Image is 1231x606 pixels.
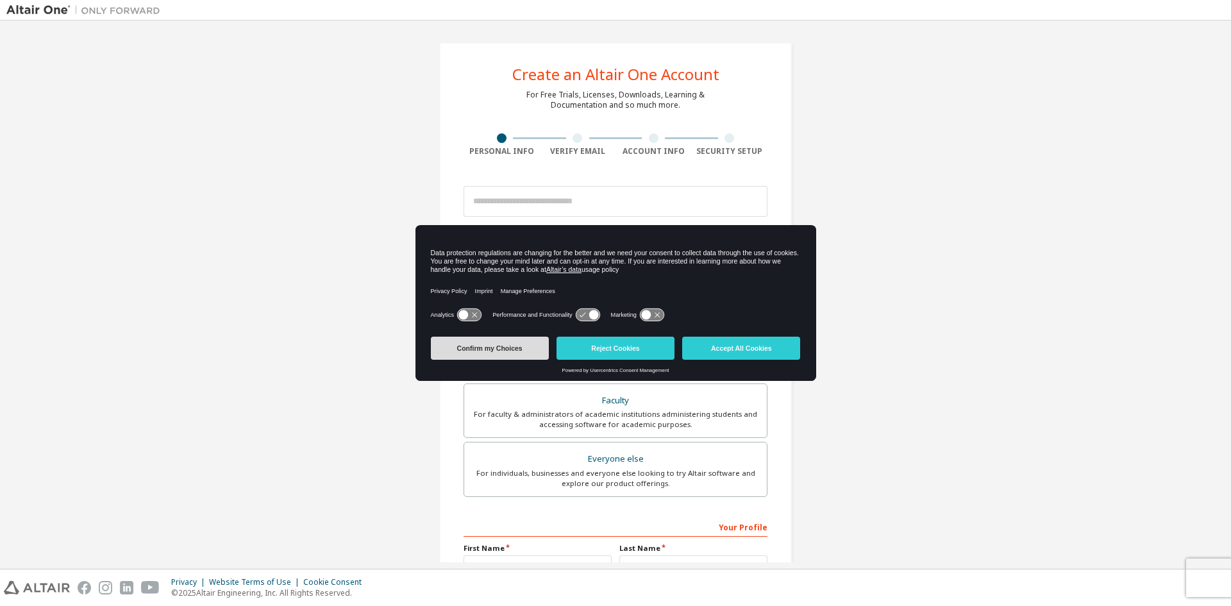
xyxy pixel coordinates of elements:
[78,581,91,594] img: facebook.svg
[472,409,759,430] div: For faculty & administrators of academic institutions administering students and accessing softwa...
[99,581,112,594] img: instagram.svg
[303,577,369,587] div: Cookie Consent
[6,4,167,17] img: Altair One
[120,581,133,594] img: linkedin.svg
[464,146,540,156] div: Personal Info
[472,468,759,489] div: For individuals, businesses and everyone else looking to try Altair software and explore our prod...
[141,581,160,594] img: youtube.svg
[171,577,209,587] div: Privacy
[464,543,612,553] label: First Name
[209,577,303,587] div: Website Terms of Use
[464,516,767,537] div: Your Profile
[472,392,759,410] div: Faculty
[171,587,369,598] p: © 2025 Altair Engineering, Inc. All Rights Reserved.
[692,146,768,156] div: Security Setup
[512,67,719,82] div: Create an Altair One Account
[4,581,70,594] img: altair_logo.svg
[526,90,705,110] div: For Free Trials, Licenses, Downloads, Learning & Documentation and so much more.
[619,543,767,553] label: Last Name
[472,450,759,468] div: Everyone else
[615,146,692,156] div: Account Info
[540,146,616,156] div: Verify Email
